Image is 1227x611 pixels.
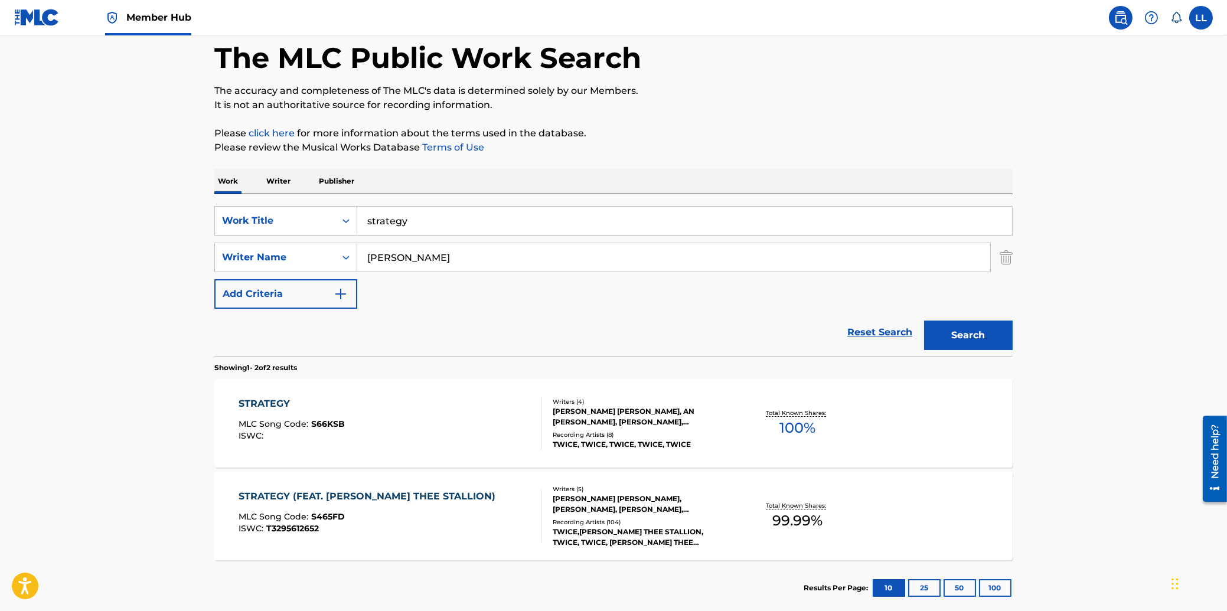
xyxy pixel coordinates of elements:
div: Recording Artists ( 104 ) [553,518,731,527]
button: 100 [979,579,1011,597]
button: Add Criteria [214,279,357,309]
button: 25 [908,579,941,597]
img: Top Rightsholder [105,11,119,25]
div: Work Title [222,214,328,228]
img: MLC Logo [14,9,60,26]
div: Help [1140,6,1163,30]
p: Total Known Shares: [766,409,829,417]
p: Work [214,169,242,194]
iframe: Resource Center [1194,410,1227,508]
span: 99.99 % [772,510,823,531]
div: TWICE,[PERSON_NAME] THEE STALLION, TWICE, TWICE, [PERSON_NAME] THEE STALLION, TWICE, TWICE, [PERS... [553,527,731,548]
div: [PERSON_NAME] [PERSON_NAME], [PERSON_NAME], [PERSON_NAME], [PERSON_NAME] [PERSON_NAME], [PERSON_N... [553,494,731,515]
button: 50 [944,579,976,597]
p: Total Known Shares: [766,501,829,510]
p: It is not an authoritative source for recording information. [214,98,1013,112]
span: Member Hub [126,11,191,24]
img: Delete Criterion [1000,243,1013,272]
a: click here [249,128,295,139]
p: Results Per Page: [804,583,871,593]
span: S465FD [311,511,345,522]
span: 100 % [779,417,815,439]
button: 10 [873,579,905,597]
div: Writers ( 5 ) [553,485,731,494]
a: STRATEGYMLC Song Code:S66KSBISWC:Writers (4)[PERSON_NAME] [PERSON_NAME], AN [PERSON_NAME], [PERSO... [214,379,1013,468]
div: Notifications [1170,12,1182,24]
form: Search Form [214,206,1013,356]
div: STRATEGY [239,397,345,411]
div: [PERSON_NAME] [PERSON_NAME], AN [PERSON_NAME], [PERSON_NAME], [PERSON_NAME] [553,406,731,427]
img: 9d2ae6d4665cec9f34b9.svg [334,287,348,301]
div: Writers ( 4 ) [553,397,731,406]
span: ISWC : [239,523,266,534]
img: help [1144,11,1159,25]
img: search [1114,11,1128,25]
span: MLC Song Code : [239,511,311,522]
p: Please review the Musical Works Database [214,141,1013,155]
a: Terms of Use [420,142,484,153]
div: Recording Artists ( 8 ) [553,430,731,439]
h1: The MLC Public Work Search [214,40,641,76]
div: Writer Name [222,250,328,264]
p: Please for more information about the terms used in the database. [214,126,1013,141]
div: TWICE, TWICE, TWICE, TWICE, TWICE [553,439,731,450]
div: Drag [1171,566,1179,602]
iframe: Chat Widget [1168,554,1227,611]
div: User Menu [1189,6,1213,30]
a: STRATEGY (FEAT. [PERSON_NAME] THEE STALLION)MLC Song Code:S465FDISWC:T3295612652Writers (5)[PERSO... [214,472,1013,560]
a: Public Search [1109,6,1133,30]
span: MLC Song Code : [239,419,311,429]
div: STRATEGY (FEAT. [PERSON_NAME] THEE STALLION) [239,489,501,504]
span: S66KSB [311,419,345,429]
a: Reset Search [841,319,918,345]
span: ISWC : [239,430,266,441]
button: Search [924,321,1013,350]
p: Writer [263,169,294,194]
p: The accuracy and completeness of The MLC's data is determined solely by our Members. [214,84,1013,98]
span: T3295612652 [266,523,319,534]
p: Showing 1 - 2 of 2 results [214,362,297,373]
p: Publisher [315,169,358,194]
